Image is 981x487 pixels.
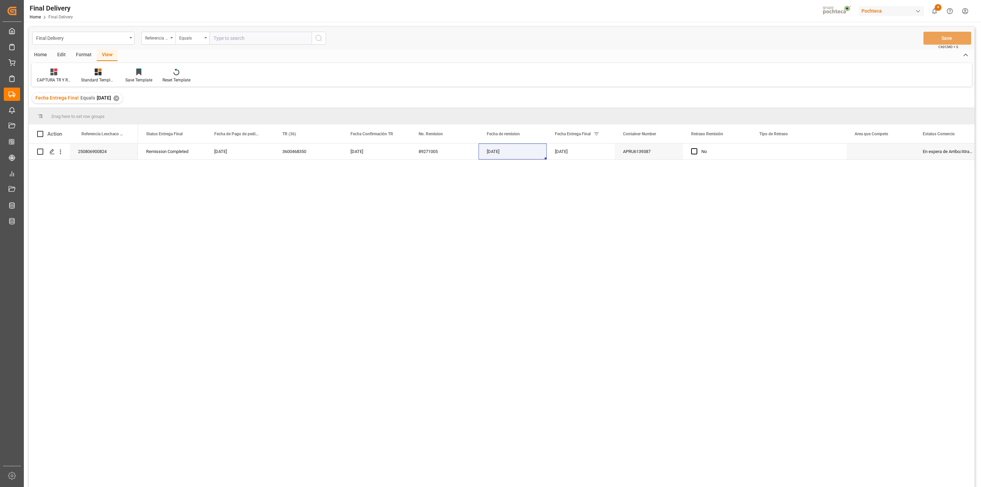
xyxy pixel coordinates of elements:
span: [DATE] [97,95,111,101]
button: Save [923,32,971,45]
span: Fecha Entrega Final [555,132,591,136]
span: Fecha de remision [487,132,520,136]
div: Home [29,49,52,61]
span: Fecha de Pago de pedimento [214,132,260,136]
div: ✕ [113,95,119,101]
div: 250806900824 [70,143,138,159]
button: Help Center [942,3,957,19]
button: Pochteca [859,4,927,17]
div: Standard Templates [81,77,115,83]
span: Referencia Leschaco (Impo) [81,132,124,136]
div: 3600468350 [274,143,342,159]
div: CAPTURA TR Y RETRASO + FECHA DE ENTREGA [37,77,71,83]
div: APRU6139387 [615,143,683,159]
div: Referencia Leschaco (Impo) [145,33,168,41]
span: 4 [935,4,941,11]
div: Pochteca [859,6,924,16]
div: Final Delivery [30,3,73,13]
span: TR (36) [282,132,296,136]
div: [DATE] [479,143,547,159]
div: Format [71,49,97,61]
span: Ctrl/CMD + S [938,44,958,49]
span: Drag here to set row groups [51,114,105,119]
div: Save Template [125,77,152,83]
span: Area que Compete [855,132,888,136]
div: Edit [52,49,71,61]
span: Status Entrega Final [146,132,183,136]
span: Retraso Remisión [691,132,723,136]
button: show 4 new notifications [927,3,942,19]
div: 89271005 [410,143,479,159]
span: Equals [80,95,95,101]
div: View [97,49,118,61]
div: Final Delivery [36,33,127,42]
div: [DATE] [547,143,615,159]
div: Equals [179,33,202,41]
div: Reset Template [162,77,190,83]
div: No [701,144,743,159]
img: pochtecaImg.jpg_1689854062.jpg [821,5,854,17]
input: Type to search [209,32,312,45]
span: Estatus Comercio [923,132,955,136]
button: open menu [175,32,209,45]
button: open menu [32,32,135,45]
div: [DATE] [342,143,410,159]
span: Container Number [623,132,656,136]
div: Remission Completed [138,143,206,159]
div: Action [47,131,62,137]
span: Tipo de Retraso [759,132,788,136]
a: Home [30,15,41,19]
span: Fecha Confirmación TR [351,132,393,136]
button: search button [312,32,326,45]
div: Press SPACE to select this row. [29,143,138,160]
div: [DATE] [206,143,274,159]
span: No. Remision [419,132,443,136]
button: open menu [141,32,175,45]
span: Fecha Entrega Final [35,95,79,101]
